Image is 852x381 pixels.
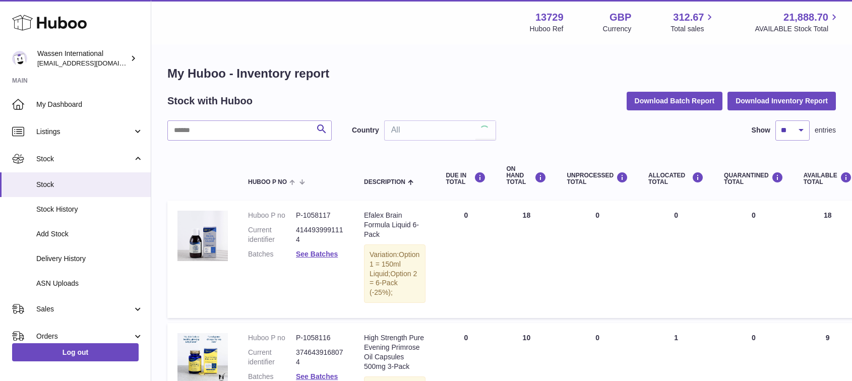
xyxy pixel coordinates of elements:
[506,166,546,186] div: ON HAND Total
[804,172,852,185] div: AVAILABLE Total
[364,211,425,239] div: Efalex Brain Formula Liquid 6-Pack
[12,343,139,361] a: Log out
[36,279,143,288] span: ASN Uploads
[610,11,631,24] strong: GBP
[37,59,148,67] span: [EMAIL_ADDRESS][DOMAIN_NAME]
[364,333,425,371] div: High Strength Pure Evening Primrose Oil Capsules 500mg 3-Pack
[296,333,344,343] dd: P-1058116
[752,211,756,219] span: 0
[248,249,296,259] dt: Batches
[535,11,564,24] strong: 13729
[755,24,840,34] span: AVAILABLE Stock Total
[557,201,638,318] td: 0
[752,125,770,135] label: Show
[496,201,557,318] td: 18
[603,24,632,34] div: Currency
[248,348,296,367] dt: Current identifier
[352,125,379,135] label: Country
[36,332,133,341] span: Orders
[446,172,486,185] div: DUE IN TOTAL
[364,179,405,185] span: Description
[671,24,715,34] span: Total sales
[296,250,338,258] a: See Batches
[627,92,723,110] button: Download Batch Report
[36,304,133,314] span: Sales
[167,66,836,82] h1: My Huboo - Inventory report
[370,270,417,297] span: Option 2 = 6-Pack (-25%);
[724,172,783,185] div: QUARANTINED Total
[36,254,143,264] span: Delivery History
[727,92,836,110] button: Download Inventory Report
[36,100,143,109] span: My Dashboard
[296,348,344,367] dd: 3746439168074
[36,229,143,239] span: Add Stock
[296,211,344,220] dd: P-1058117
[36,154,133,164] span: Stock
[248,225,296,244] dt: Current identifier
[436,201,496,318] td: 0
[783,11,828,24] span: 21,888.70
[12,51,27,66] img: gemma.moses@wassen.com
[296,225,344,244] dd: 4144939991114
[370,250,419,278] span: Option 1 = 150ml Liquid;
[815,125,836,135] span: entries
[364,244,425,303] div: Variation:
[752,334,756,342] span: 0
[567,172,628,185] div: UNPROCESSED Total
[37,49,128,68] div: Wassen International
[248,179,287,185] span: Huboo P no
[296,372,338,380] a: See Batches
[36,127,133,137] span: Listings
[177,211,228,261] img: product image
[671,11,715,34] a: 312.67 Total sales
[36,180,143,189] span: Stock
[167,94,253,108] h2: Stock with Huboo
[638,201,714,318] td: 0
[248,211,296,220] dt: Huboo P no
[673,11,704,24] span: 312.67
[648,172,704,185] div: ALLOCATED Total
[248,333,296,343] dt: Huboo P no
[36,205,143,214] span: Stock History
[755,11,840,34] a: 21,888.70 AVAILABLE Stock Total
[530,24,564,34] div: Huboo Ref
